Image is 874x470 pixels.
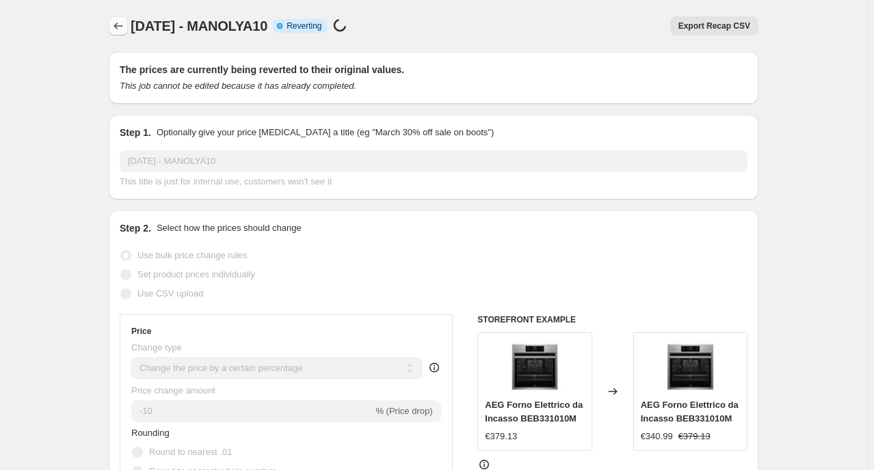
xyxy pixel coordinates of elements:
[375,406,432,416] span: % (Price drop)
[109,16,128,36] button: Price change jobs
[641,400,739,424] span: AEG Forno Elettrico da Incasso BEB331010M
[485,431,517,441] span: €379.13
[131,385,215,396] span: Price change amount
[137,288,203,299] span: Use CSV upload
[157,221,302,235] p: Select how the prices should change
[120,63,747,77] h2: The prices are currently being reverted to their original values.
[427,361,441,374] div: help
[678,20,750,31] span: Export Recap CSV
[131,428,170,438] span: Rounding
[137,250,247,260] span: Use bulk price change rules
[120,176,332,186] span: This title is just for internal use, customers won't see it
[678,431,711,441] span: €379.13
[663,340,717,394] img: 9965955-MR_80x.jpg
[120,221,151,235] h2: Step 2.
[137,269,255,279] span: Set product prices individually
[287,20,321,31] span: Reverting
[131,326,151,337] h3: Price
[670,16,758,36] button: Export Recap CSV
[507,340,562,394] img: 9965955-MR_80x.jpg
[120,126,151,139] h2: Step 1.
[149,447,232,457] span: Round to nearest .01
[131,18,267,33] span: [DATE] - MANOLYA10
[120,150,747,172] input: 30% off holiday sale
[477,314,747,325] h6: STOREFRONT EXAMPLE
[157,126,494,139] p: Optionally give your price [MEDICAL_DATA] a title (eg "March 30% off sale on boots")
[131,400,373,422] input: -15
[641,431,673,441] span: €340.99
[120,81,356,91] i: This job cannot be edited because it has already completed.
[485,400,583,424] span: AEG Forno Elettrico da Incasso BEB331010M
[131,342,182,352] span: Change type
